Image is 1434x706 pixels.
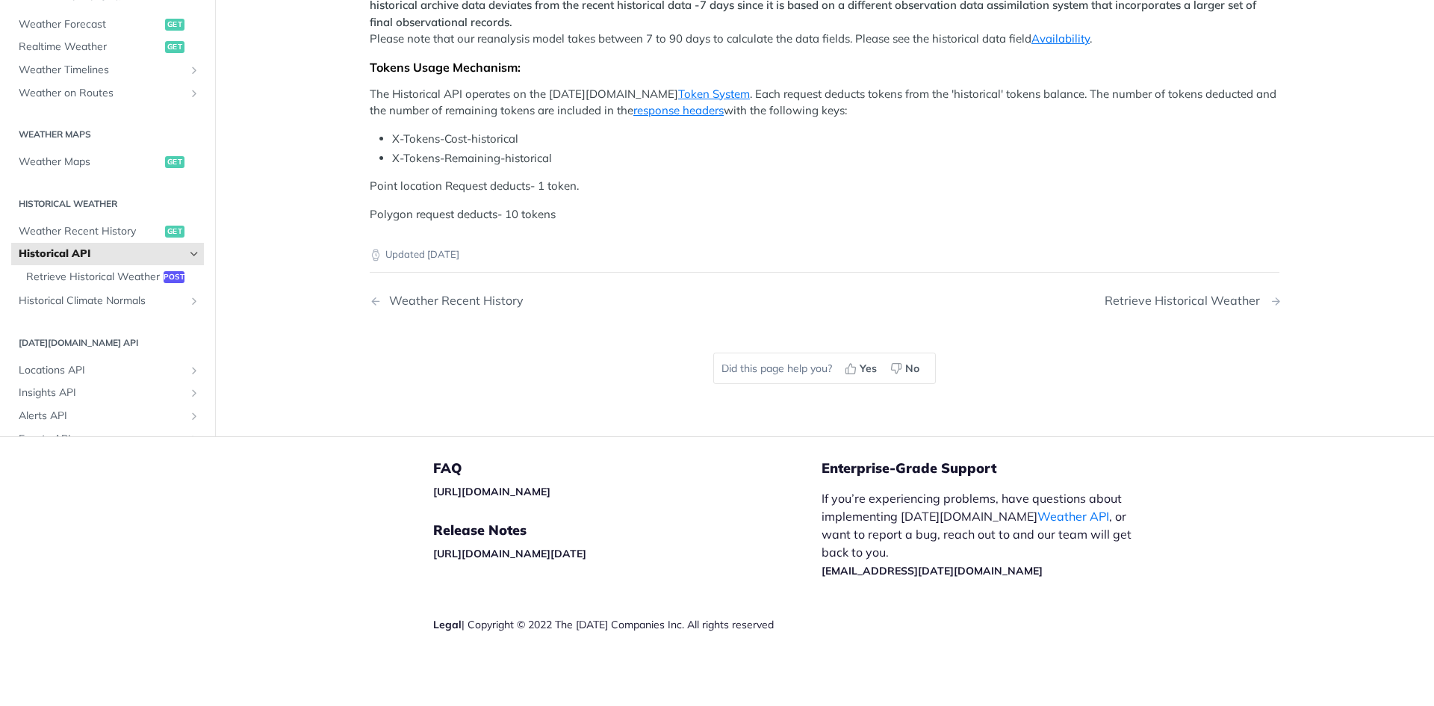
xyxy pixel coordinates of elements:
span: get [165,156,184,168]
p: Polygon request deducts- 10 tokens [370,206,1279,223]
span: Weather Maps [19,155,161,170]
span: Locations API [19,363,184,378]
li: X-Tokens-Cost-historical [392,131,1279,148]
span: get [165,42,184,54]
span: get [165,226,184,238]
span: Weather Forecast [19,17,161,32]
span: Weather Timelines [19,63,184,78]
a: Insights APIShow subpages for Insights API [11,383,204,405]
span: No [905,361,919,377]
a: Historical APIHide subpages for Historical API [11,243,204,265]
button: No [885,357,928,380]
p: The Historical API operates on the [DATE][DOMAIN_NAME] . Each request deducts tokens from the 'hi... [370,86,1279,120]
div: Tokens Usage Mechanism: [370,60,1279,75]
span: Alerts API [19,409,184,424]
h2: Weather Maps [11,128,204,141]
span: Insights API [19,386,184,401]
button: Show subpages for Events API [188,433,200,445]
a: Weather on RoutesShow subpages for Weather on Routes [11,82,204,105]
button: Yes [839,357,885,380]
div: Did this page help you? [713,353,936,384]
p: Point location Request deducts- 1 token. [370,178,1279,195]
button: Show subpages for Locations API [188,365,200,377]
h5: Release Notes [433,521,822,539]
span: Weather Recent History [19,224,161,239]
a: Locations APIShow subpages for Locations API [11,359,204,382]
a: [URL][DOMAIN_NAME] [433,485,550,498]
span: Historical Climate Normals [19,294,184,309]
button: Show subpages for Weather Timelines [188,64,200,76]
a: Weather TimelinesShow subpages for Weather Timelines [11,59,204,81]
nav: Pagination Controls [370,279,1279,323]
span: Realtime Weather [19,40,161,55]
a: Retrieve Historical Weatherpost [19,266,204,288]
button: Show subpages for Alerts API [188,410,200,422]
a: Weather Recent Historyget [11,220,204,243]
div: | Copyright © 2022 The [DATE] Companies Inc. All rights reserved [433,617,822,632]
a: Historical Climate NormalsShow subpages for Historical Climate Normals [11,290,204,312]
li: X-Tokens-Remaining-historical [392,150,1279,167]
div: Weather Recent History [382,294,524,308]
a: Weather API [1037,509,1109,524]
a: Realtime Weatherget [11,37,204,59]
a: Previous Page: Weather Recent History [370,294,760,308]
span: Historical API [19,247,184,261]
a: Token System [678,87,750,101]
a: Availability [1031,31,1090,46]
span: post [164,271,184,283]
span: Events API [19,432,184,447]
a: [URL][DOMAIN_NAME][DATE] [433,547,586,560]
span: get [165,19,184,31]
button: Hide subpages for Historical API [188,248,200,260]
span: Weather on Routes [19,86,184,101]
a: Weather Mapsget [11,151,204,173]
a: response headers [633,103,724,117]
a: Next Page: Retrieve Historical Weather [1105,294,1279,308]
div: Retrieve Historical Weather [1105,294,1267,308]
a: Events APIShow subpages for Events API [11,428,204,450]
a: Legal [433,618,462,631]
button: Show subpages for Weather on Routes [188,87,200,99]
p: If you’re experiencing problems, have questions about implementing [DATE][DOMAIN_NAME] , or want ... [822,489,1147,579]
h2: [DATE][DOMAIN_NAME] API [11,336,204,350]
h2: Historical Weather [11,197,204,211]
h5: FAQ [433,459,822,477]
button: Show subpages for Historical Climate Normals [188,295,200,307]
button: Show subpages for Insights API [188,388,200,400]
h5: Enterprise-Grade Support [822,459,1171,477]
a: Alerts APIShow subpages for Alerts API [11,405,204,427]
a: Weather Forecastget [11,13,204,36]
a: [EMAIL_ADDRESS][DATE][DOMAIN_NAME] [822,564,1043,578]
span: Retrieve Historical Weather [26,270,160,285]
span: Yes [860,361,877,377]
p: Updated [DATE] [370,247,1279,262]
